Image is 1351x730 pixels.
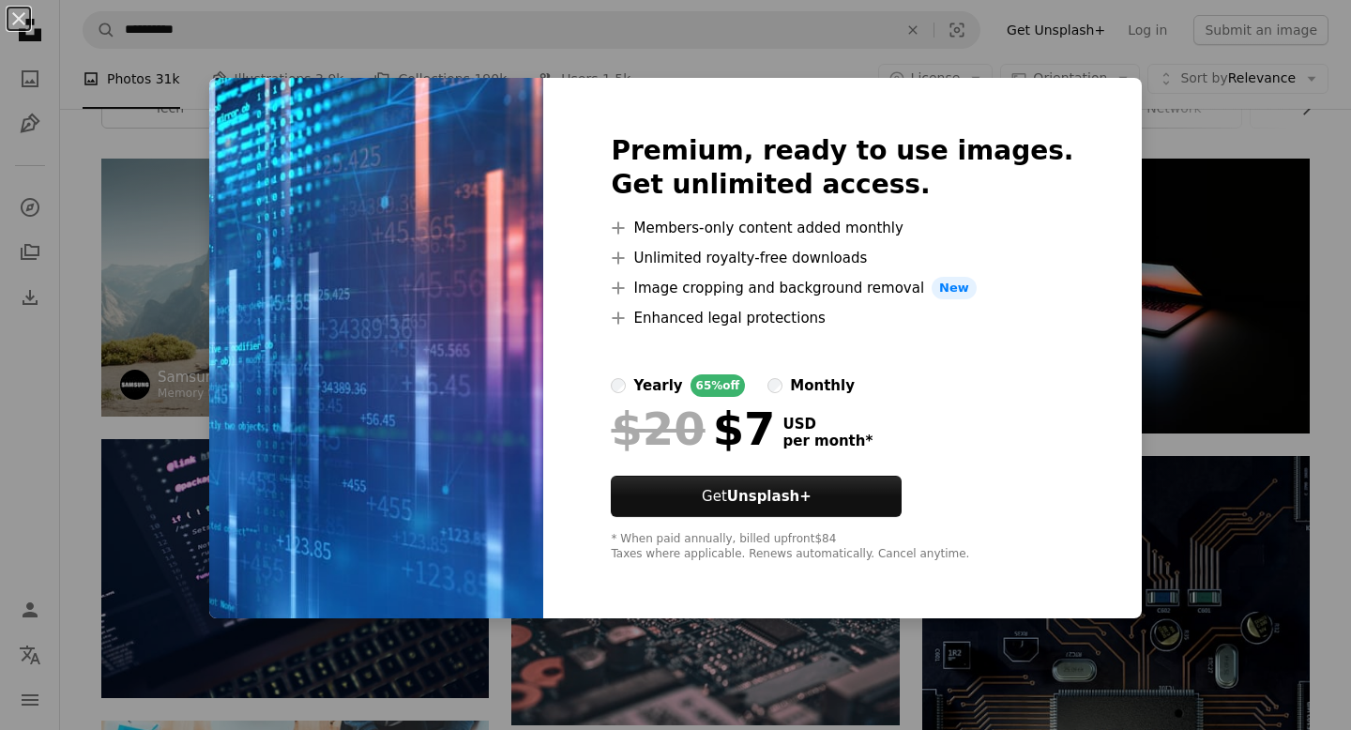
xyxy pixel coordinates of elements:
[611,404,775,453] div: $7
[782,433,873,449] span: per month *
[611,476,902,517] button: GetUnsplash+
[209,78,543,618] img: premium_photo-1661963212517-830bbb7d76fc
[611,307,1073,329] li: Enhanced legal protections
[790,374,855,397] div: monthly
[611,217,1073,239] li: Members-only content added monthly
[611,277,1073,299] li: Image cropping and background removal
[727,488,812,505] strong: Unsplash+
[932,277,977,299] span: New
[611,247,1073,269] li: Unlimited royalty-free downloads
[611,532,1073,562] div: * When paid annually, billed upfront $84 Taxes where applicable. Renews automatically. Cancel any...
[782,416,873,433] span: USD
[767,378,782,393] input: monthly
[611,134,1073,202] h2: Premium, ready to use images. Get unlimited access.
[691,374,746,397] div: 65% off
[633,374,682,397] div: yearly
[611,404,705,453] span: $20
[611,378,626,393] input: yearly65%off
